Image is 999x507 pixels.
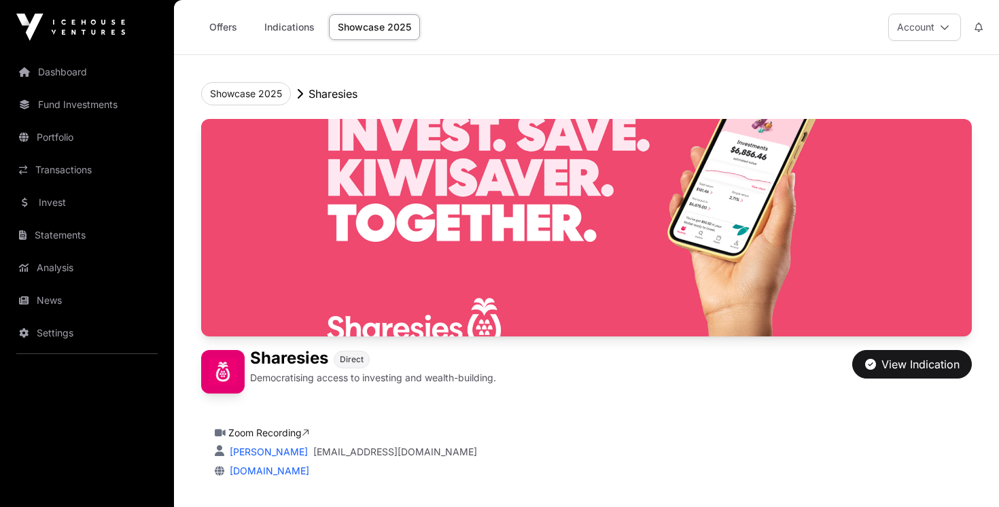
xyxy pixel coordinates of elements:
button: Account [888,14,961,41]
a: [EMAIL_ADDRESS][DOMAIN_NAME] [313,445,477,459]
p: Sharesies [309,86,357,102]
a: Fund Investments [11,90,163,120]
a: Dashboard [11,57,163,87]
img: Sharesies [201,119,972,336]
img: Sharesies [201,350,245,394]
a: Invest [11,188,163,217]
a: Portfolio [11,122,163,152]
iframe: Chat Widget [931,442,999,507]
a: [PERSON_NAME] [227,446,308,457]
a: News [11,285,163,315]
div: View Indication [865,356,960,372]
a: View Indication [852,364,972,377]
button: View Indication [852,350,972,379]
a: Zoom Recording [228,427,309,438]
a: Settings [11,318,163,348]
a: Offers [196,14,250,40]
a: Showcase 2025 [329,14,420,40]
span: Direct [340,354,364,365]
a: Transactions [11,155,163,185]
img: Icehouse Ventures Logo [16,14,125,41]
h1: Sharesies [250,350,328,368]
a: [DOMAIN_NAME] [224,465,309,476]
a: Statements [11,220,163,250]
a: Analysis [11,253,163,283]
p: Democratising access to investing and wealth-building. [250,371,496,385]
button: Showcase 2025 [201,82,291,105]
a: Indications [256,14,323,40]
